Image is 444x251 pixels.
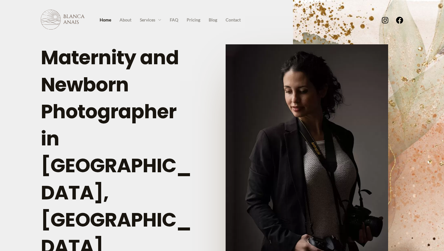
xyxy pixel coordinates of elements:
[95,15,115,24] a: Home
[221,15,245,24] a: Contact
[115,15,136,24] a: About
[396,17,403,24] a: Facebook
[136,15,166,24] a: Services
[204,15,221,24] a: Blog
[41,10,85,30] img: Blanca Anais Photography
[182,15,204,24] a: Pricing
[166,15,182,24] a: FAQ
[381,17,389,24] a: Instagram
[95,15,245,24] nav: Site Navigation: Primary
